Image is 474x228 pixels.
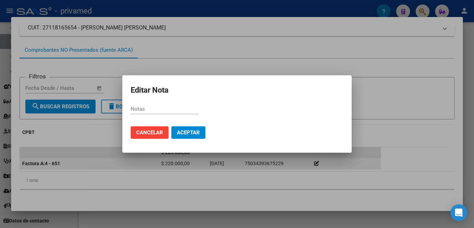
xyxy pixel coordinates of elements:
[450,204,467,221] div: Open Intercom Messenger
[131,84,343,97] h2: Editar Nota
[171,126,205,139] button: Aceptar
[136,129,163,136] span: Cancelar
[131,126,169,139] button: Cancelar
[177,129,200,136] span: Aceptar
